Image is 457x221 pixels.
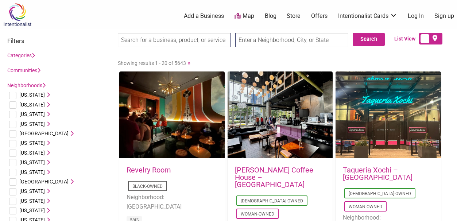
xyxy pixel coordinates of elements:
span: List View [394,35,419,43]
a: Blog [265,12,276,20]
a: Map [235,12,254,20]
a: [DEMOGRAPHIC_DATA]-Owned [349,191,411,196]
a: [DEMOGRAPHIC_DATA]-Owned [241,198,303,203]
a: Categories [7,53,35,58]
a: Black-Owned [132,184,163,189]
span: [US_STATE] [19,102,45,108]
a: Revelry Room [127,166,171,174]
span: [GEOGRAPHIC_DATA] [19,131,69,136]
a: Sign up [434,12,454,20]
span: [US_STATE] [19,121,45,127]
a: Intentionalist Cards [338,12,397,20]
span: [US_STATE] [19,150,45,156]
a: Taqueria Xochi – [GEOGRAPHIC_DATA] [343,166,413,182]
li: Neighborhood: [GEOGRAPHIC_DATA] [127,193,217,211]
span: [US_STATE] [19,188,45,194]
input: Enter a Neighborhood, City, or State [235,33,348,47]
a: [PERSON_NAME] Coffee House – [GEOGRAPHIC_DATA] [235,166,313,189]
a: Woman-Owned [241,212,274,217]
span: [US_STATE] [19,111,45,117]
input: Search for a business, product, or service [118,33,231,47]
a: Add a Business [184,12,224,20]
span: Showing results 1 - 20 of 5643 [118,60,186,66]
button: Search [353,33,385,46]
span: [US_STATE] [19,159,45,165]
a: Neighborhoods [7,82,46,88]
span: [GEOGRAPHIC_DATA] [19,179,69,185]
a: Offers [311,12,328,20]
a: Store [287,12,301,20]
span: [US_STATE] [19,208,45,213]
span: [US_STATE] [19,140,45,146]
a: Woman-Owned [349,204,382,209]
a: Log In [408,12,424,20]
h3: Filters [7,37,111,44]
span: [US_STATE] [19,92,45,98]
a: Communities [7,67,40,73]
span: [US_STATE] [19,169,45,175]
a: » [187,59,190,66]
span: [US_STATE] [19,198,45,204]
